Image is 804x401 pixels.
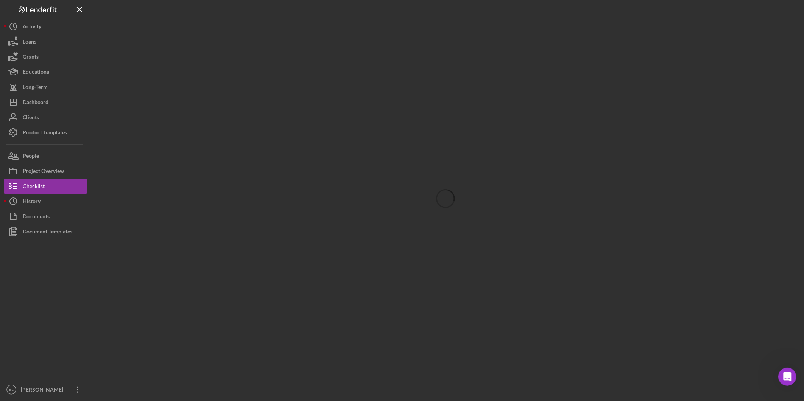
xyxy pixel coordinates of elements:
div: Dashboard [23,95,48,112]
button: People [4,148,87,163]
button: Grants [4,49,87,64]
div: Long-Term [23,79,48,96]
button: Project Overview [4,163,87,179]
button: Checklist [4,179,87,194]
button: BL[PERSON_NAME] [4,382,87,397]
button: Document Templates [4,224,87,239]
iframe: Intercom live chat [778,368,796,386]
div: Grants [23,49,39,66]
text: BL [9,388,14,392]
button: Product Templates [4,125,87,140]
input: Search for help [5,17,81,25]
div: Activity [23,19,41,36]
div: Clients [23,110,39,127]
button: Activity [4,19,87,34]
button: Messages [18,251,47,266]
div: Product Templates [23,125,67,142]
div: History [23,194,41,211]
button: Educational [4,64,87,79]
div: Documents [23,209,50,226]
div: [PERSON_NAME] [19,382,68,399]
p: Search for help [5,31,146,37]
span: Messages [18,260,47,267]
div: Checklist [23,179,45,196]
button: History [4,194,87,209]
div: Educational [23,64,51,81]
button: Help [48,251,61,266]
button: Dashboard [4,95,87,110]
div: Loans [23,34,36,51]
div: People [23,148,39,165]
button: Long-Term [4,79,87,95]
h1: Help [66,4,87,17]
div: Search for helpSearch for help [5,17,146,37]
button: go back [5,3,19,17]
div: Project Overview [23,163,64,180]
div: Document Templates [23,224,72,241]
span: Help [48,260,61,267]
div: Close [133,3,146,17]
button: Documents [4,209,87,224]
button: Loans [4,34,87,49]
button: Clients [4,110,87,125]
